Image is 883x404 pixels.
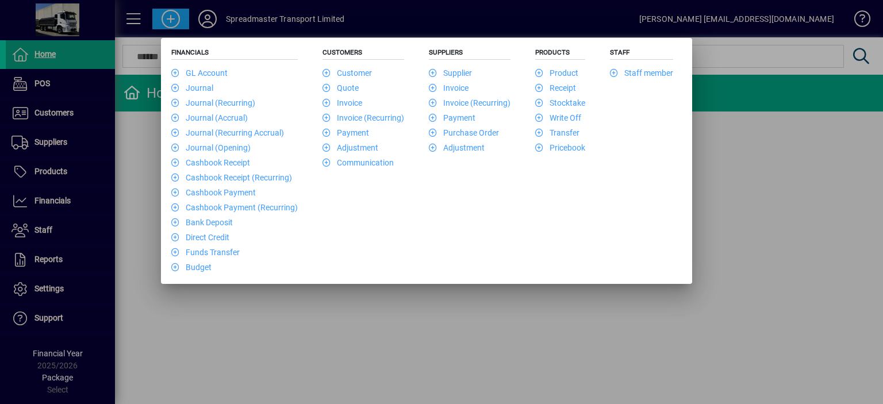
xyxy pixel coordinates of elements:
a: Journal (Accrual) [171,113,248,122]
a: Invoice (Recurring) [323,113,404,122]
a: Staff member [610,68,673,78]
a: Direct Credit [171,233,229,242]
a: Cashbook Payment (Recurring) [171,203,298,212]
h5: Customers [323,48,404,60]
h5: Staff [610,48,673,60]
a: Invoice [323,98,362,107]
a: Communication [323,158,394,167]
a: Stocktake [535,98,585,107]
a: Quote [323,83,359,93]
a: Pricebook [535,143,585,152]
a: Budget [171,263,212,272]
a: Journal (Recurring Accrual) [171,128,284,137]
a: Cashbook Receipt [171,158,250,167]
a: Customer [323,68,372,78]
h5: Products [535,48,585,60]
a: Invoice [429,83,469,93]
a: Payment [323,128,369,137]
a: Cashbook Payment [171,188,256,197]
a: Journal (Opening) [171,143,251,152]
a: Supplier [429,68,472,78]
a: Adjustment [429,143,485,152]
a: Write Off [535,113,581,122]
a: Payment [429,113,475,122]
h5: Financials [171,48,298,60]
a: Journal (Recurring) [171,98,255,107]
a: Adjustment [323,143,378,152]
a: Product [535,68,578,78]
a: Journal [171,83,213,93]
a: Funds Transfer [171,248,240,257]
a: Transfer [535,128,579,137]
h5: Suppliers [429,48,510,60]
a: Invoice (Recurring) [429,98,510,107]
a: Bank Deposit [171,218,233,227]
a: Purchase Order [429,128,499,137]
a: Cashbook Receipt (Recurring) [171,173,292,182]
a: Receipt [535,83,576,93]
a: GL Account [171,68,228,78]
